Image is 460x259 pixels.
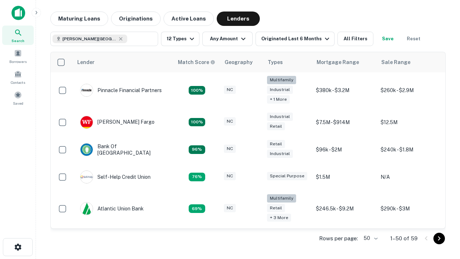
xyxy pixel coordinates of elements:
th: Types [263,52,312,72]
th: Capitalize uses an advanced AI algorithm to match your search with the best lender. The match sco... [174,52,220,72]
div: Retail [267,122,285,131]
div: NC [224,204,236,212]
th: Mortgage Range [312,52,377,72]
td: $12.5M [377,109,442,136]
a: Borrowers [2,46,34,66]
span: Saved [13,100,23,106]
img: picture [80,203,93,215]
div: Multifamily [267,194,296,203]
div: Pinnacle Financial Partners [80,84,162,97]
td: $1.5M [312,163,377,191]
div: Types [268,58,283,67]
button: Lenders [217,12,260,26]
div: 50 [361,233,379,244]
iframe: Chat Widget [424,178,460,213]
div: Industrial [267,86,293,94]
th: Sale Range [377,52,442,72]
div: Originated Last 6 Months [261,35,331,43]
img: picture [80,84,93,96]
span: Borrowers [9,59,27,64]
button: Originated Last 6 Months [256,32,335,46]
td: $246.5k - $9.2M [312,191,377,227]
div: Matching Properties: 26, hasApolloMatch: undefined [189,86,205,95]
button: Go to next page [433,233,445,244]
span: Search [11,38,24,44]
th: Geography [220,52,263,72]
div: NC [224,172,236,180]
img: picture [80,171,93,183]
img: picture [80,116,93,128]
div: Matching Properties: 15, hasApolloMatch: undefined [189,118,205,127]
a: Contacts [2,67,34,87]
div: Industrial [267,150,293,158]
td: $290k - $3M [377,191,442,227]
div: NC [224,86,236,94]
span: [PERSON_NAME][GEOGRAPHIC_DATA], [GEOGRAPHIC_DATA] [63,36,116,42]
div: + 3 more [267,214,291,222]
div: Matching Properties: 11, hasApolloMatch: undefined [189,173,205,181]
button: All Filters [337,32,373,46]
div: NC [224,145,236,153]
div: Multifamily [267,76,296,84]
img: capitalize-icon.png [11,6,25,20]
span: Contacts [11,79,25,85]
div: Mortgage Range [317,58,359,67]
button: Reset [402,32,425,46]
td: $380k - $3.2M [312,72,377,109]
div: [PERSON_NAME] Fargo [80,116,155,129]
button: Originations [111,12,161,26]
div: Bank Of [GEOGRAPHIC_DATA] [80,143,166,156]
p: 1–50 of 59 [390,234,418,243]
div: Lender [77,58,95,67]
div: Geography [225,58,253,67]
div: Capitalize uses an advanced AI algorithm to match your search with the best lender. The match sco... [178,58,215,66]
button: 12 Types [161,32,199,46]
a: Saved [2,88,34,108]
div: Special Purpose [267,172,307,180]
button: Save your search to get updates of matches that match your search criteria. [376,32,399,46]
button: Maturing Loans [50,12,108,26]
button: Any Amount [202,32,253,46]
div: Sale Range [381,58,410,67]
div: Retail [267,140,285,148]
div: Atlantic Union Bank [80,202,144,215]
div: NC [224,117,236,126]
th: Lender [73,52,174,72]
a: Search [2,26,34,45]
td: $7.5M - $914M [312,109,377,136]
h6: Match Score [178,58,214,66]
td: $96k - $2M [312,136,377,163]
div: Retail [267,204,285,212]
div: Self-help Credit Union [80,171,151,183]
div: + 1 more [267,95,290,104]
button: Active Loans [164,12,214,26]
td: $240k - $1.8M [377,136,442,163]
div: Matching Properties: 14, hasApolloMatch: undefined [189,145,205,154]
div: Matching Properties: 10, hasApolloMatch: undefined [189,204,205,213]
img: picture [80,144,93,156]
td: $260k - $2.9M [377,72,442,109]
p: Rows per page: [319,234,358,243]
td: N/A [377,163,442,191]
div: Industrial [267,113,293,121]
